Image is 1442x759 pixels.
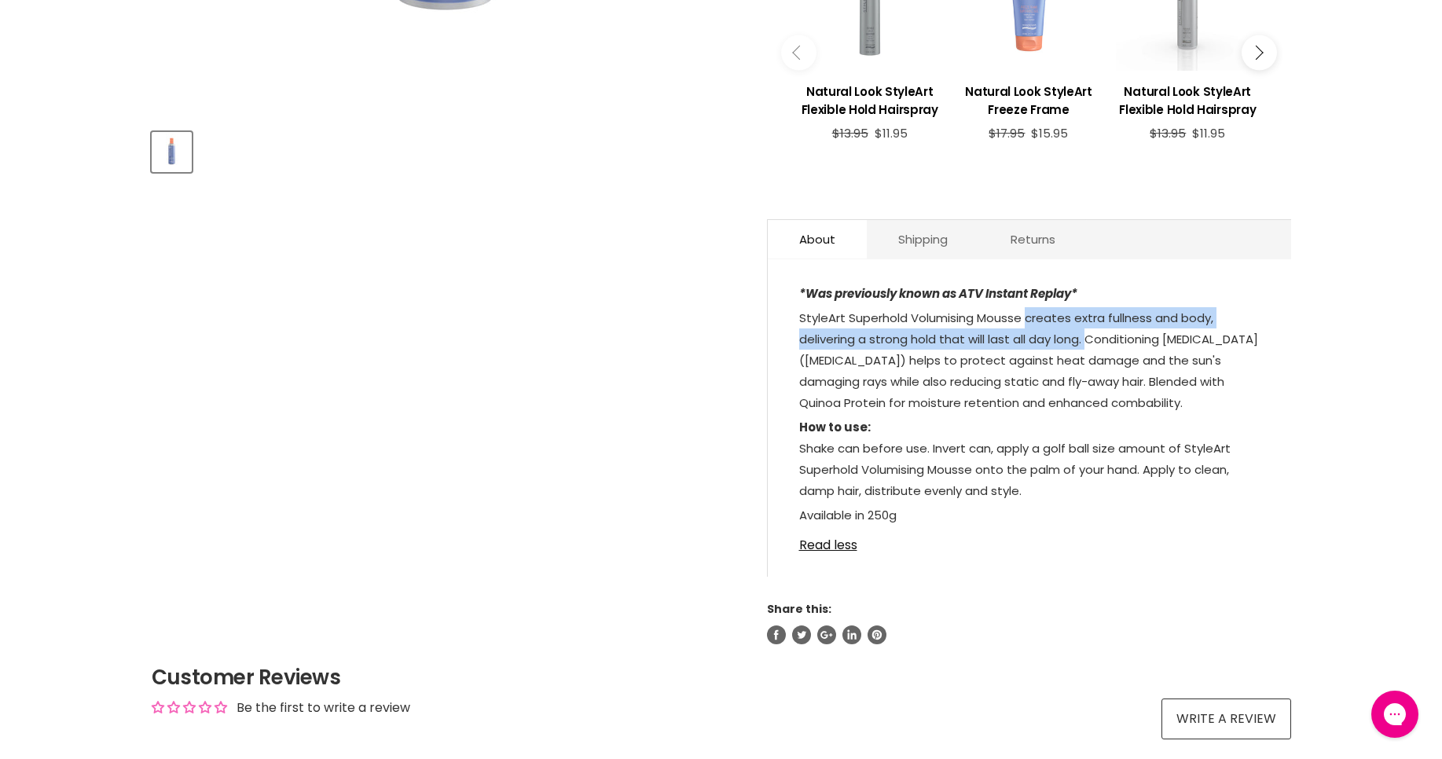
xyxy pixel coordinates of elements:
button: Natural Look StyleArt Super Hold Volumising Mousse [152,132,192,172]
a: Read less [799,529,1260,552]
span: Share this: [767,601,831,617]
h3: Natural Look StyleArt Flexible Hold Hairspray [1116,82,1259,119]
strong: *Was previously known as ATV Instant Replay* [799,285,1077,302]
span: Shake can before use. Invert can, apply a golf ball size amount of StyleArt Superhold Volumising ... [799,419,1231,499]
span: Available in 250g [799,507,897,523]
a: View product:Natural Look StyleArt Freeze Frame [957,71,1100,126]
a: Returns [979,220,1087,258]
div: Be the first to write a review [237,699,410,717]
a: View product:Natural Look StyleArt Flexible Hold Hairspray [1116,71,1259,126]
h2: Customer Reviews [152,663,1291,691]
h3: Natural Look StyleArt Freeze Frame [957,82,1100,119]
span: $15.95 [1031,125,1068,141]
a: Shipping [867,220,979,258]
span: $13.95 [832,125,868,141]
span: $17.95 [989,125,1025,141]
span: $11.95 [1192,125,1225,141]
div: Average rating is 0.00 stars [152,698,227,717]
img: Natural Look StyleArt Super Hold Volumising Mousse [153,134,190,170]
iframe: Gorgias live chat messenger [1363,685,1426,743]
div: Product thumbnails [149,127,741,172]
span: StyleArt Superhold Volumising Mousse creates extra fullness and body, delivering a strong hold th... [799,310,1258,411]
a: View product:Natural Look StyleArt Flexible Hold Hairspray [798,71,941,126]
span: $11.95 [875,125,908,141]
aside: Share this: [767,602,1291,644]
h3: Natural Look StyleArt Flexible Hold Hairspray [798,82,941,119]
strong: How to use: [799,419,871,435]
a: About [768,220,867,258]
a: Write a review [1161,698,1291,739]
span: $13.95 [1150,125,1186,141]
